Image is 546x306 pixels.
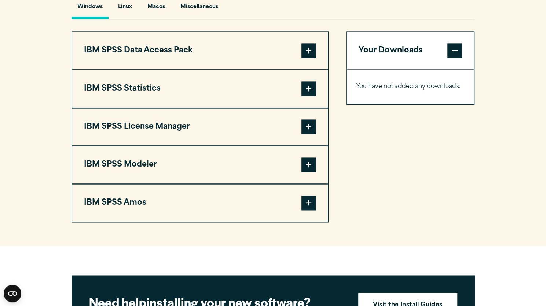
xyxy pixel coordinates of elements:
[347,32,474,69] button: Your Downloads
[72,184,328,222] button: IBM SPSS Amos
[347,69,474,104] div: Your Downloads
[4,285,21,302] button: Open CMP widget
[356,81,465,92] p: You have not added any downloads.
[72,70,328,108] button: IBM SPSS Statistics
[72,32,328,69] button: IBM SPSS Data Access Pack
[72,146,328,183] button: IBM SPSS Modeler
[72,108,328,146] button: IBM SPSS License Manager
